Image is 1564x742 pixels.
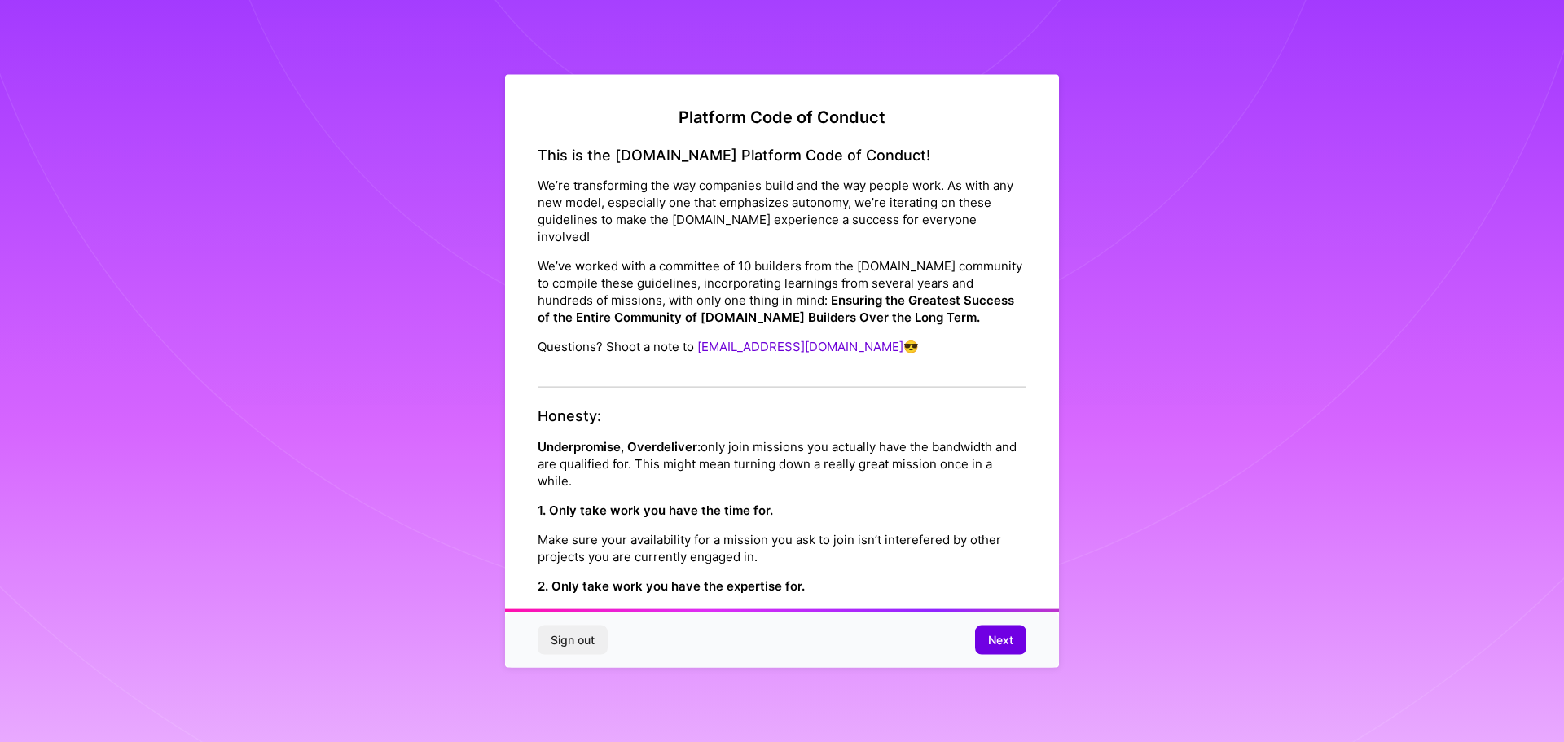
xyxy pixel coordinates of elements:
button: Sign out [538,626,608,655]
strong: Ensuring the Greatest Success of the Entire Community of [DOMAIN_NAME] Builders Over the Long Term. [538,292,1014,325]
p: Companies vary on how much experience with their tech stack and product requirements they’ll expe... [538,606,1026,657]
strong: Underpromise, Overdeliver: [538,438,701,454]
button: Next [975,626,1026,655]
p: only join missions you actually have the bandwidth and are qualified for. This might mean turning... [538,437,1026,489]
p: We’re transforming the way companies build and the way people work. As with any new model, especi... [538,177,1026,245]
h2: Platform Code of Conduct [538,107,1026,126]
strong: 2. Only take work you have the expertise for. [538,577,805,593]
h4: Honesty: [538,407,1026,425]
strong: 1. Only take work you have the time for. [538,502,773,517]
a: [EMAIL_ADDRESS][DOMAIN_NAME] [697,339,903,354]
span: Sign out [551,632,595,648]
h4: This is the [DOMAIN_NAME] Platform Code of Conduct! [538,146,1026,164]
p: We’ve worked with a committee of 10 builders from the [DOMAIN_NAME] community to compile these gu... [538,257,1026,326]
p: Questions? Shoot a note to 😎 [538,338,1026,355]
span: Next [988,632,1013,648]
p: Make sure your availability for a mission you ask to join isn’t interefered by other projects you... [538,530,1026,564]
